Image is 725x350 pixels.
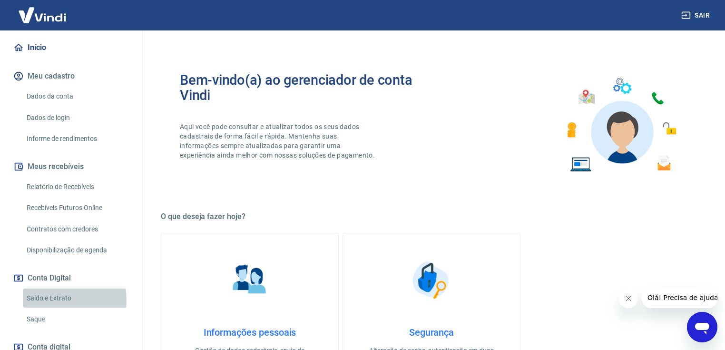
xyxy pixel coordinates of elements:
p: Aqui você pode consultar e atualizar todos os seus dados cadastrais de forma fácil e rápida. Mant... [180,122,377,160]
iframe: Botão para abrir a janela de mensagens [687,312,717,342]
a: Dados da conta [23,87,131,106]
button: Sair [679,7,714,24]
h4: Segurança [358,327,505,338]
iframe: Fechar mensagem [619,289,638,308]
a: Recebíveis Futuros Online [23,198,131,218]
a: Informe de rendimentos [23,129,131,149]
a: Disponibilização de agenda [23,240,131,260]
img: Segurança [408,256,455,304]
a: Início [11,37,131,58]
a: Contratos com credores [23,220,131,239]
a: Relatório de Recebíveis [23,177,131,197]
h2: Bem-vindo(a) ao gerenciador de conta Vindi [180,72,431,103]
button: Conta Digital [11,268,131,289]
button: Meus recebíveis [11,156,131,177]
span: Olá! Precisa de ajuda? [6,7,80,14]
a: Saque [23,310,131,329]
a: Dados de login [23,108,131,128]
button: Meu cadastro [11,66,131,87]
h5: O que deseja fazer hoje? [161,212,702,221]
img: Vindi [11,0,73,30]
a: Saldo e Extrato [23,289,131,308]
img: Imagem de um avatar masculino com diversos icones exemplificando as funcionalidades do gerenciado... [558,72,683,178]
iframe: Mensagem da empresa [642,287,717,308]
h4: Informações pessoais [176,327,323,338]
img: Informações pessoais [226,256,274,304]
